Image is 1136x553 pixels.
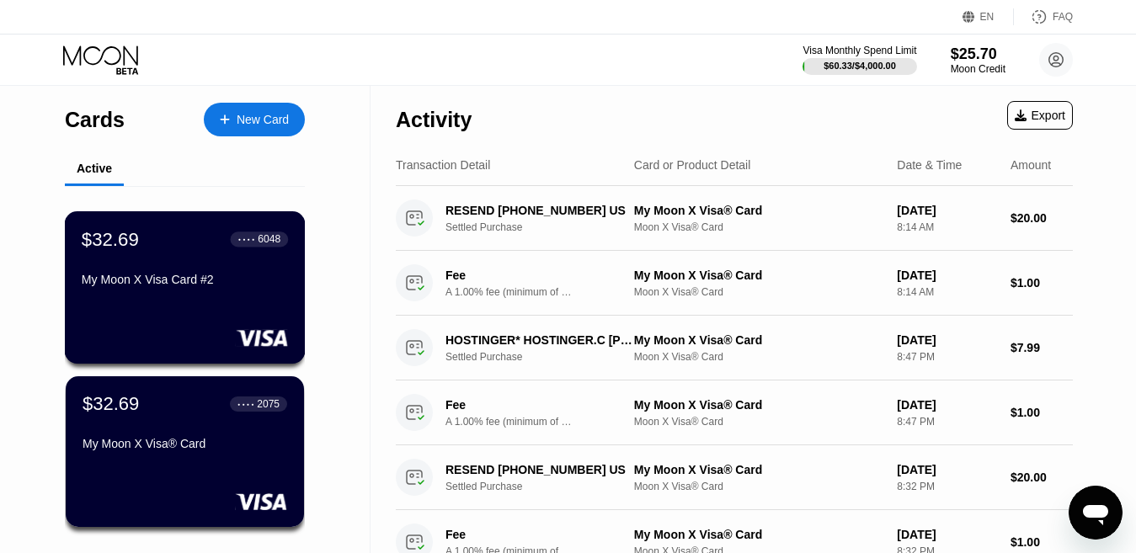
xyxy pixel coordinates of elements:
[445,333,633,347] div: HOSTINGER* HOSTINGER.C [PHONE_NUMBER] CY
[897,351,997,363] div: 8:47 PM
[634,333,883,347] div: My Moon X Visa® Card
[396,158,490,172] div: Transaction Detail
[65,108,125,132] div: Cards
[83,393,139,415] div: $32.69
[396,186,1073,251] div: RESEND [PHONE_NUMBER] USSettled PurchaseMy Moon X Visa® CardMoon X Visa® Card[DATE]8:14 AM$20.00
[1011,276,1073,290] div: $1.00
[1053,11,1073,23] div: FAQ
[82,228,139,250] div: $32.69
[82,273,288,286] div: My Moon X Visa Card #2
[634,269,883,282] div: My Moon X Visa® Card
[1011,406,1073,419] div: $1.00
[951,45,1005,75] div: $25.70Moon Credit
[897,528,997,541] div: [DATE]
[445,204,633,217] div: RESEND [PHONE_NUMBER] US
[396,108,472,132] div: Activity
[824,61,896,71] div: $60.33 / $4,000.00
[951,45,1005,63] div: $25.70
[897,333,997,347] div: [DATE]
[803,45,916,56] div: Visa Monthly Spend Limit
[445,398,563,412] div: Fee
[396,445,1073,510] div: RESEND [PHONE_NUMBER] USSettled PurchaseMy Moon X Visa® CardMoon X Visa® Card[DATE]8:32 PM$20.00
[445,528,563,541] div: Fee
[445,481,648,492] div: Settled Purchase
[396,316,1073,380] div: HOSTINGER* HOSTINGER.C [PHONE_NUMBER] CYSettled PurchaseMy Moon X Visa® CardMoon X Visa® Card[DAT...
[1011,211,1073,225] div: $20.00
[77,162,112,175] div: Active
[897,416,997,428] div: 8:47 PM
[237,113,289,127] div: New Card
[83,437,287,450] div: My Moon X Visa® Card
[1011,471,1073,484] div: $20.00
[897,158,962,172] div: Date & Time
[445,269,563,282] div: Fee
[980,11,995,23] div: EN
[634,528,883,541] div: My Moon X Visa® Card
[951,63,1005,75] div: Moon Credit
[897,398,997,412] div: [DATE]
[1011,158,1051,172] div: Amount
[445,416,572,428] div: A 1.00% fee (minimum of $1.00) is charged on all transactions
[634,158,751,172] div: Card or Product Detail
[237,401,254,407] div: ● ● ● ●
[1015,109,1065,122] div: Export
[445,221,648,233] div: Settled Purchase
[634,286,883,298] div: Moon X Visa® Card
[445,286,572,298] div: A 1.00% fee (minimum of $1.00) is charged on all transactions
[897,286,997,298] div: 8:14 AM
[258,233,280,245] div: 6048
[897,204,997,217] div: [DATE]
[257,398,280,410] div: 2075
[66,376,304,527] div: $32.69● ● ● ●2075My Moon X Visa® Card
[238,237,255,242] div: ● ● ● ●
[204,103,305,136] div: New Card
[1011,341,1073,354] div: $7.99
[897,269,997,282] div: [DATE]
[445,463,633,476] div: RESEND [PHONE_NUMBER] US
[1007,101,1073,130] div: Export
[1069,486,1123,540] iframe: Button to launch messaging window
[634,398,883,412] div: My Moon X Visa® Card
[634,351,883,363] div: Moon X Visa® Card
[634,221,883,233] div: Moon X Visa® Card
[1014,8,1073,25] div: FAQ
[897,481,997,492] div: 8:32 PM
[396,251,1073,316] div: FeeA 1.00% fee (minimum of $1.00) is charged on all transactionsMy Moon X Visa® CardMoon X Visa® ...
[1011,535,1073,549] div: $1.00
[634,416,883,428] div: Moon X Visa® Card
[634,204,883,217] div: My Moon X Visa® Card
[634,463,883,476] div: My Moon X Visa® Card
[445,351,648,363] div: Settled Purchase
[803,45,916,75] div: Visa Monthly Spend Limit$60.33/$4,000.00
[897,463,997,476] div: [DATE]
[897,221,997,233] div: 8:14 AM
[963,8,1014,25] div: EN
[66,212,304,363] div: $32.69● ● ● ●6048My Moon X Visa Card #2
[396,380,1073,445] div: FeeA 1.00% fee (minimum of $1.00) is charged on all transactionsMy Moon X Visa® CardMoon X Visa® ...
[634,481,883,492] div: Moon X Visa® Card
